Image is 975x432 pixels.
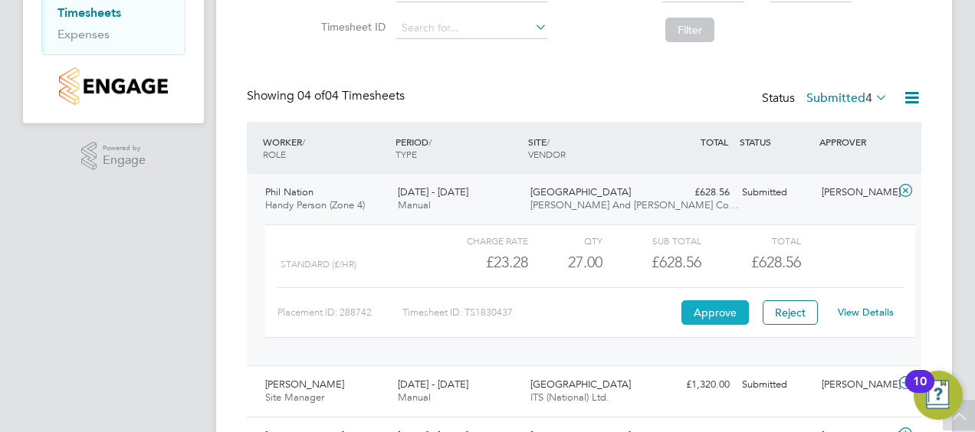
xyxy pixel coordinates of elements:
[530,391,609,404] span: ITS (National) Ltd.
[602,250,701,275] div: £628.56
[398,198,431,211] span: Manual
[281,259,356,270] span: Standard (£/HR)
[103,154,146,167] span: Engage
[602,231,701,250] div: Sub Total
[81,142,146,171] a: Powered byEngage
[429,231,528,250] div: Charge rate
[263,148,286,160] span: ROLE
[247,88,408,104] div: Showing
[524,128,657,168] div: SITE
[59,67,167,105] img: countryside-properties-logo-retina.png
[530,198,739,211] span: [PERSON_NAME] And [PERSON_NAME] Co…
[259,128,392,168] div: WORKER
[816,180,895,205] div: [PERSON_NAME]
[530,378,631,391] span: [GEOGRAPHIC_DATA]
[816,128,895,155] div: APPROVER
[103,142,146,155] span: Powered by
[865,90,872,106] span: 4
[656,180,736,205] div: £628.56
[838,306,894,319] a: View Details
[265,378,344,391] span: [PERSON_NAME]
[429,250,528,275] div: £23.28
[396,18,547,39] input: Search for...
[806,90,888,106] label: Submitted
[396,148,417,160] span: TYPE
[392,128,524,168] div: PERIOD
[665,18,714,42] button: Filter
[913,381,927,401] div: 10
[398,391,431,404] span: Manual
[751,253,801,271] span: £628.56
[265,198,365,211] span: Handy Person (Zone 4)
[701,136,728,148] span: TOTAL
[57,5,121,20] a: Timesheets
[763,300,818,325] button: Reject
[701,231,800,250] div: Total
[530,185,631,198] span: [GEOGRAPHIC_DATA]
[762,88,891,110] div: Status
[302,136,305,148] span: /
[317,20,386,34] label: Timesheet ID
[736,180,816,205] div: Submitted
[402,300,678,325] div: Timesheet ID: TS1830437
[277,300,402,325] div: Placement ID: 288742
[914,371,963,420] button: Open Resource Center, 10 new notifications
[265,391,324,404] span: Site Manager
[736,128,816,155] div: STATUS
[398,185,468,198] span: [DATE] - [DATE]
[528,250,602,275] div: 27.00
[547,136,550,148] span: /
[528,148,566,160] span: VENDOR
[681,300,749,325] button: Approve
[41,67,185,105] a: Go to home page
[297,88,325,103] span: 04 of
[816,372,895,398] div: [PERSON_NAME]
[528,231,602,250] div: QTY
[297,88,405,103] span: 04 Timesheets
[265,185,314,198] span: Phil Nation
[398,378,468,391] span: [DATE] - [DATE]
[656,372,736,398] div: £1,320.00
[57,27,110,41] a: Expenses
[428,136,432,148] span: /
[736,372,816,398] div: Submitted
